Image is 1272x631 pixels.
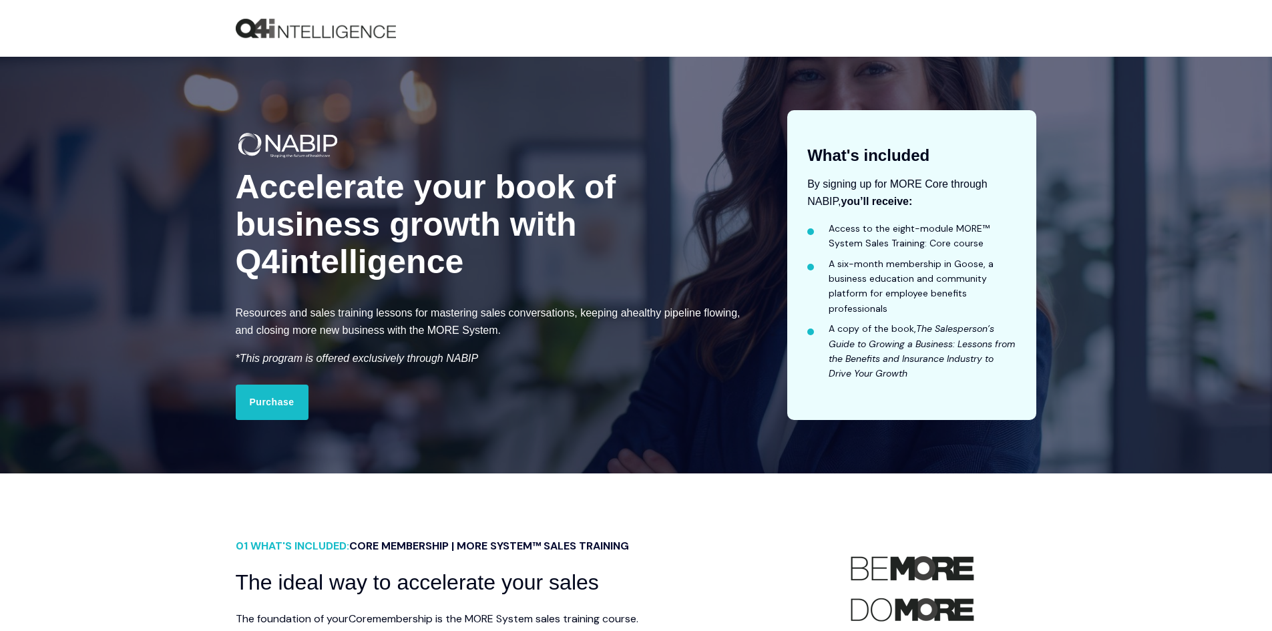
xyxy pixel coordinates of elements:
h3: The ideal way to accelerate your sales [236,566,694,600]
a: Purchase [236,385,308,419]
li: A six-month membership in Goose, a business education and community platform for employee benefit... [829,256,1016,317]
span: CORE MEMBERSHIP | MORE SYSTEM™ SALES TRAINING [349,539,629,553]
em: *This program is offered exclusively through NABIP [236,353,479,364]
p: By signing up for MORE Core through NABIP, [807,176,1016,210]
img: NABIP_Logos_Logo 1_White-1 [236,130,341,162]
strong: you’ll receive: [841,196,913,207]
p: Resources and sales training lessons for mastering sales conversations, keeping a [236,304,761,339]
li: A copy of the book, [829,321,1016,381]
span: Core [349,612,373,626]
p: The foundation of your membership is the MORE System sales training course. [236,610,694,628]
li: Access to the eight-module MORE™ System Sales Training: Core course [829,221,1016,251]
div: What's included [807,149,929,162]
em: The Salesperson’s Guide to Growing a Business: Lessons from the Benefits and Insurance Industry t... [829,323,1015,379]
div: Accelerate your book of business growth with Q4intelligence [236,168,761,280]
a: Back to Home [236,19,396,39]
strong: 01 WHAT'S INCLUDED: [236,539,629,553]
img: Q4intelligence, LLC logo [236,19,396,39]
